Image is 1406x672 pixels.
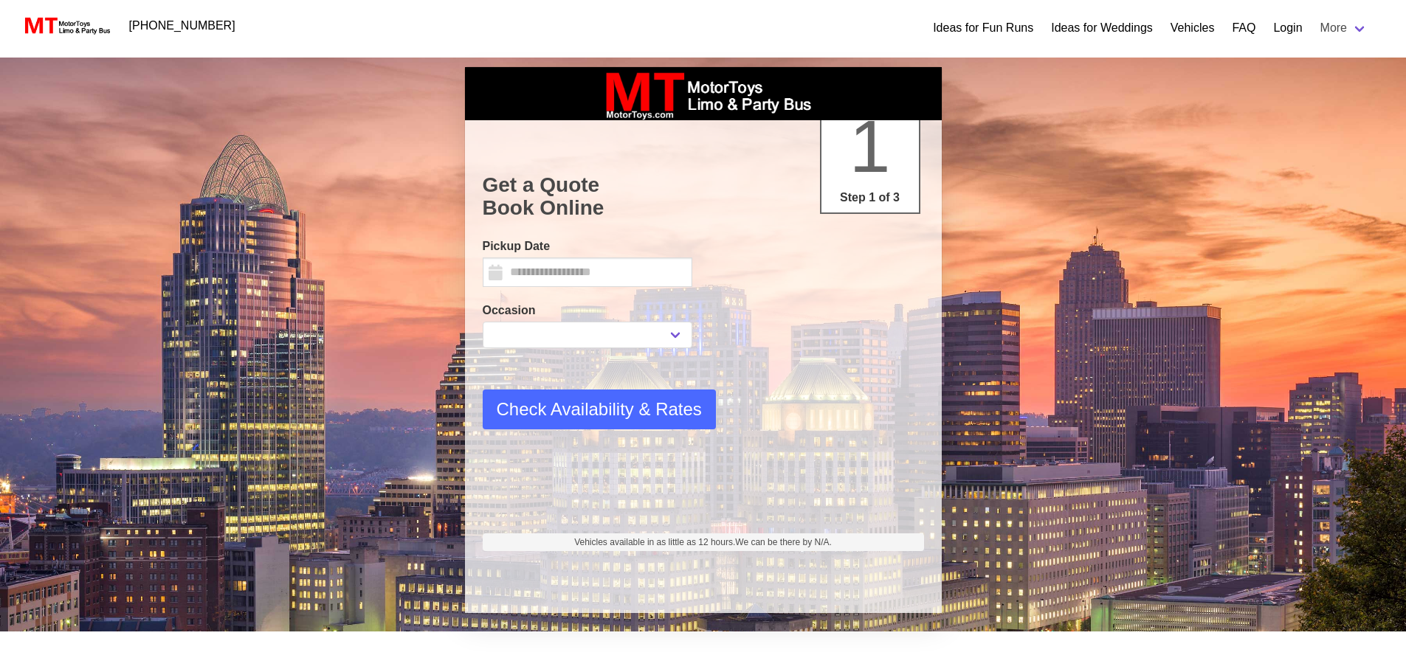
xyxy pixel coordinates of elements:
[483,302,692,319] label: Occasion
[933,19,1033,37] a: Ideas for Fun Runs
[574,536,832,549] span: Vehicles available in as little as 12 hours.
[1171,19,1215,37] a: Vehicles
[483,238,692,255] label: Pickup Date
[483,173,924,220] h1: Get a Quote Book Online
[497,396,702,423] span: Check Availability & Rates
[593,67,814,120] img: box_logo_brand.jpeg
[1232,19,1255,37] a: FAQ
[21,15,111,36] img: MotorToys Logo
[120,11,244,41] a: [PHONE_NUMBER]
[483,389,716,429] button: Check Availability & Rates
[1273,19,1302,37] a: Login
[735,537,832,547] span: We can be there by N/A.
[1051,19,1153,37] a: Ideas for Weddings
[827,189,913,207] p: Step 1 of 3
[1312,13,1376,43] a: More
[850,105,891,187] span: 1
